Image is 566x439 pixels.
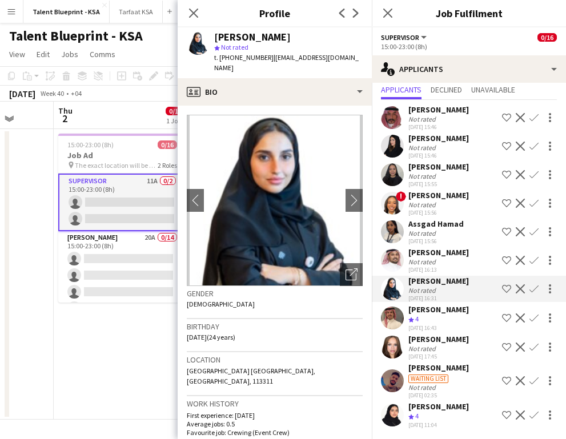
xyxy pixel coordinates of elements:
div: [DATE] 11:04 [408,421,469,429]
span: | [EMAIL_ADDRESS][DOMAIN_NAME] [214,53,359,72]
div: Applicants [372,55,566,83]
h3: Profile [178,6,372,21]
div: [DATE] [9,88,35,99]
app-job-card: 15:00-23:00 (8h)0/16Job Ad The exact location will be shared later2 RolesSupervisor11A0/215:00-23... [58,134,186,303]
div: [DATE] 16:43 [408,324,469,332]
div: [DATE] 02:35 [408,392,469,399]
div: [DATE] 15:46 [408,152,469,159]
div: Bio [178,78,372,106]
a: Edit [32,47,54,62]
div: [PERSON_NAME] [408,276,469,286]
a: View [5,47,30,62]
div: [DATE] 16:13 [408,266,469,273]
span: The exact location will be shared later [75,161,158,170]
span: Jobs [61,49,78,59]
div: [DATE] 15:56 [408,237,464,245]
p: Average jobs: 0.5 [187,420,363,428]
div: Not rated [408,229,438,237]
div: Waiting list [408,374,448,383]
span: Not rated [221,43,248,51]
span: 4 [415,315,419,323]
img: Crew avatar or photo [187,115,363,286]
h3: Location [187,355,363,365]
div: [PERSON_NAME] [408,401,469,412]
div: [DATE] 15:46 [408,123,469,131]
button: Tarfaat KSA [110,1,163,23]
h1: Talent Blueprint - KSA [9,27,143,45]
span: [GEOGRAPHIC_DATA] [GEOGRAPHIC_DATA], [GEOGRAPHIC_DATA], 113311 [187,366,315,385]
span: Week 40 [38,89,66,98]
div: [PERSON_NAME] [408,162,469,172]
span: Edit [37,49,50,59]
div: Not rated [408,344,438,353]
div: 15:00-23:00 (8h) [381,42,557,51]
div: +04 [71,89,82,98]
span: [DEMOGRAPHIC_DATA] [187,300,255,308]
span: [DATE] (24 years) [187,333,235,341]
h3: Job Fulfilment [372,6,566,21]
h3: Work history [187,398,363,409]
div: [DATE] 17:45 [408,353,469,360]
span: ! [396,191,406,202]
div: Not rated [408,172,438,180]
div: Open photos pop-in [340,263,363,286]
div: [PERSON_NAME] [408,247,469,257]
button: Talent Blueprint - KSA [23,1,110,23]
div: [PERSON_NAME] [408,304,469,315]
div: [PERSON_NAME] [214,32,291,42]
span: 4 [415,412,419,420]
div: Not rated [408,115,438,123]
div: Not rated [408,257,438,266]
div: Not rated [408,200,438,209]
span: 15:00-23:00 (8h) [67,140,114,149]
h3: Gender [187,288,363,299]
app-card-role: Supervisor11A0/215:00-23:00 (8h) [58,174,186,231]
span: t. [PHONE_NUMBER] [214,53,274,62]
div: [DATE] 16:31 [408,295,469,302]
div: Not rated [408,286,438,295]
p: Favourite job: Crewing (Event Crew) [187,428,363,437]
span: 2 Roles [158,161,177,170]
div: [DATE] 15:55 [408,180,469,188]
span: 2 [57,112,73,125]
div: 1 Job [166,116,184,125]
span: Comms [90,49,115,59]
div: [PERSON_NAME] [408,133,469,143]
div: [DATE] 15:56 [408,209,469,216]
div: Not rated [408,383,438,392]
div: Assgad Hamad [408,219,464,229]
div: [PERSON_NAME] [408,104,469,115]
div: Not rated [408,143,438,152]
p: First experience: [DATE] [187,411,363,420]
a: Comms [85,47,120,62]
span: 0/16 [537,33,557,42]
span: 0/16 [158,140,177,149]
a: Jobs [57,47,83,62]
span: Unavailable [471,86,515,94]
h3: Job Ad [58,150,186,160]
button: Supervisor [381,33,428,42]
span: 0/16 [166,107,185,115]
div: [PERSON_NAME] [408,334,469,344]
span: View [9,49,25,59]
span: Supervisor [381,33,419,42]
div: [PERSON_NAME] [408,363,469,373]
span: Applicants [381,86,422,94]
div: [PERSON_NAME] [408,190,469,200]
span: Thu [58,106,73,116]
h3: Birthday [187,321,363,332]
span: Declined [431,86,462,94]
